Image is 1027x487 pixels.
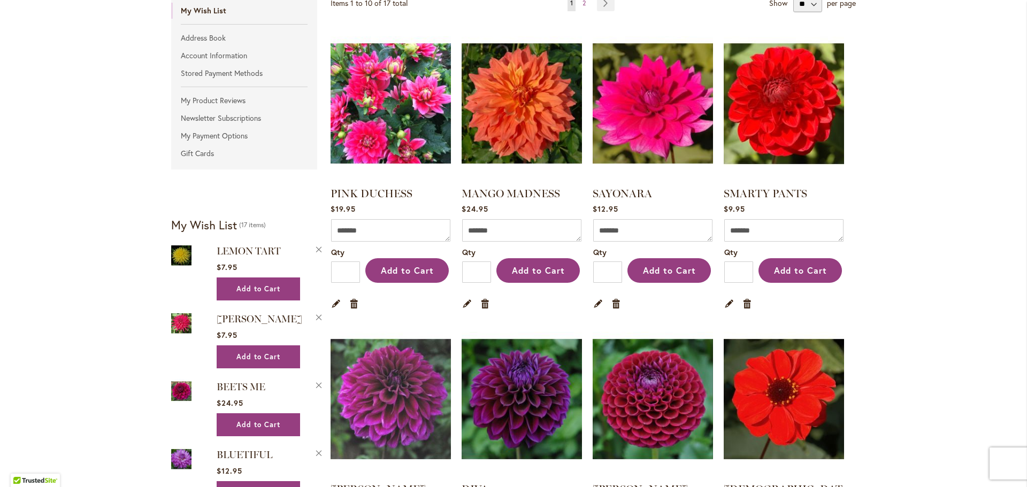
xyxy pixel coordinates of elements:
span: $19.95 [331,204,356,214]
a: Einstein [331,324,451,476]
a: Diva [462,324,582,476]
a: LEMON TART [171,243,191,269]
span: $12.95 [217,466,242,476]
a: Mango Madness [462,28,582,181]
button: Add to Cart [627,258,711,283]
img: SAYONARA [593,28,713,179]
span: Qty [462,247,476,257]
a: Newsletter Subscriptions [171,110,317,126]
img: JAPANESE BISHOP [724,324,844,474]
a: MATILDA HUSTON [171,311,191,337]
span: Qty [331,247,344,257]
a: LEMON TART [217,245,281,257]
img: LEMON TART [171,243,191,267]
img: PINK DUCHESS [331,28,451,179]
span: 17 items [239,221,266,229]
a: PINK DUCHESS [331,187,412,200]
span: Qty [724,247,738,257]
img: Einstein [331,324,451,474]
a: Address Book [171,30,317,46]
button: Add to Cart [217,345,300,368]
strong: My Wish List [171,217,237,233]
span: Add to Cart [236,352,280,361]
a: Stored Payment Methods [171,65,317,81]
span: Qty [593,247,607,257]
img: Mango Madness [462,28,582,179]
a: PINK DUCHESS [331,28,451,181]
span: $9.95 [724,204,745,214]
span: Add to Cart [643,265,696,276]
a: Gift Cards [171,145,317,161]
span: $24.95 [217,398,243,408]
strong: My Wish List [171,3,317,19]
a: Ivanetti [593,324,713,476]
a: Bluetiful [171,447,191,473]
a: SMARTY PANTS [724,187,807,200]
span: $12.95 [593,204,618,214]
span: Add to Cart [512,265,565,276]
span: Add to Cart [236,420,280,429]
a: BEETS ME [217,381,265,393]
span: $7.95 [217,330,237,340]
a: BLUETIFUL [217,449,272,461]
a: My Product Reviews [171,92,317,109]
a: Account Information [171,48,317,64]
button: Add to Cart [496,258,580,283]
a: My Payment Options [171,128,317,144]
span: $7.95 [217,262,237,272]
a: SAYONARA [593,187,652,200]
span: Add to Cart [236,284,280,293]
img: Diva [462,324,582,474]
a: [PERSON_NAME] [217,313,302,325]
a: JAPANESE BISHOP [724,324,844,476]
button: Add to Cart [217,413,300,436]
a: BEETS ME [171,379,191,405]
img: Ivanetti [593,324,713,474]
button: Add to Cart [758,258,842,283]
a: SAYONARA [593,28,713,181]
a: SMARTY PANTS [724,28,844,181]
span: Add to Cart [774,265,827,276]
img: SMARTY PANTS [724,28,844,179]
button: Add to Cart [217,277,300,300]
img: Bluetiful [171,447,191,471]
a: MANGO MADNESS [462,187,560,200]
img: MATILDA HUSTON [171,311,191,335]
img: BEETS ME [171,379,191,403]
span: Add to Cart [381,265,434,276]
button: Add to Cart [365,258,449,283]
iframe: Launch Accessibility Center [8,449,38,479]
span: $24.95 [462,204,488,214]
